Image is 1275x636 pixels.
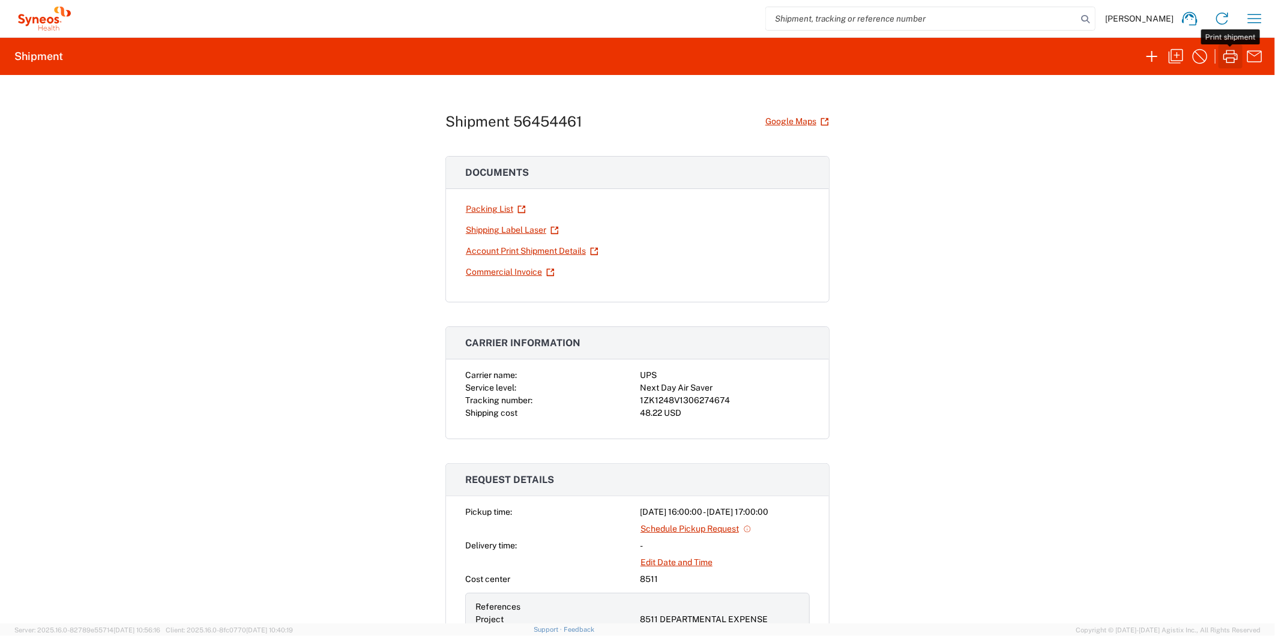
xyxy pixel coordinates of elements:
a: Commercial Invoice [465,262,555,283]
a: Edit Date and Time [640,552,713,573]
div: - [640,539,810,552]
span: Carrier information [465,337,580,349]
span: Documents [465,167,529,178]
h2: Shipment [14,49,63,64]
div: Next Day Air Saver [640,382,810,394]
span: Shipping cost [465,408,517,418]
div: 1ZK1248V1306274674 [640,394,810,407]
div: [DATE] 16:00:00 - [DATE] 17:00:00 [640,506,810,518]
span: Service level: [465,383,516,392]
span: Pickup time: [465,507,512,517]
span: Server: 2025.16.0-82789e55714 [14,626,160,634]
a: Packing List [465,199,526,220]
span: [DATE] 10:40:19 [246,626,293,634]
a: Support [534,626,564,633]
div: Project [475,613,635,626]
h1: Shipment 56454461 [445,113,582,130]
span: [PERSON_NAME] [1105,13,1174,24]
span: Cost center [465,574,510,584]
span: Delivery time: [465,541,517,550]
span: Request details [465,474,554,485]
span: Carrier name: [465,370,517,380]
div: UPS [640,369,810,382]
a: Account Print Shipment Details [465,241,599,262]
span: Client: 2025.16.0-8fc0770 [166,626,293,634]
span: References [475,602,520,611]
a: Schedule Pickup Request [640,518,752,539]
a: Google Maps [765,111,830,132]
div: 8511 [640,573,810,586]
div: 48.22 USD [640,407,810,419]
span: [DATE] 10:56:16 [113,626,160,634]
a: Feedback [564,626,594,633]
input: Shipment, tracking or reference number [766,7,1077,30]
span: Tracking number: [465,395,532,405]
a: Shipping Label Laser [465,220,559,241]
div: 8511 DEPARTMENTAL EXPENSE [640,613,800,626]
span: Copyright © [DATE]-[DATE] Agistix Inc., All Rights Reserved [1076,625,1261,635]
